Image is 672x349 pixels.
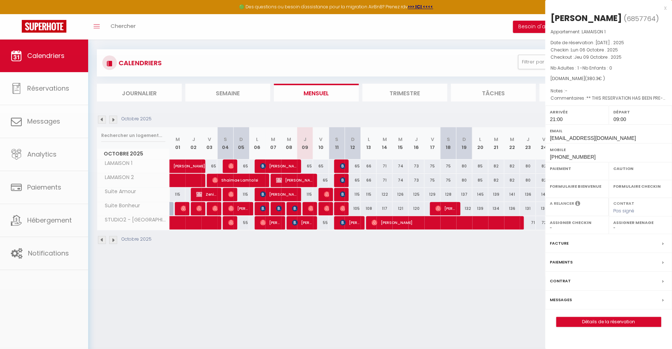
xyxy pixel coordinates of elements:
span: 380.3 [587,75,598,82]
label: Caution [613,165,667,172]
p: Checkin : [551,46,667,54]
label: Contrat [613,200,634,205]
div: [DOMAIN_NAME] [551,75,667,82]
span: Jeu 09 Octobre . 2025 [574,54,622,60]
label: Assigner Checkin [550,219,604,226]
label: Formulaire Checkin [613,183,667,190]
span: [EMAIL_ADDRESS][DOMAIN_NAME] [550,135,636,141]
span: Nb Adultes : 1 - [551,65,612,71]
i: Sélectionner OUI si vous souhaiter envoyer les séquences de messages post-checkout [575,200,580,208]
label: Mobile [550,146,667,153]
span: Pas signé [613,208,634,214]
a: Détails de la réservation [556,317,661,327]
p: Notes : [551,87,667,95]
label: Arrivée [550,108,604,116]
label: Paiements [550,258,573,266]
label: Assigner Menage [613,219,667,226]
span: Nb Enfants : 0 [582,65,612,71]
span: LAMAISON 1 [582,29,606,35]
label: Facture [550,240,569,247]
span: 6857764 [627,14,656,23]
span: ( ) [624,13,659,24]
span: ( € ) [585,75,605,82]
span: - [565,88,568,94]
label: A relancer [550,200,574,207]
span: 09:00 [613,116,626,122]
label: Paiement [550,165,604,172]
span: Lun 06 Octobre . 2025 [571,47,618,53]
p: Appartement : [551,28,667,36]
label: Email [550,127,667,134]
p: Checkout : [551,54,667,61]
label: Messages [550,296,572,304]
label: Contrat [550,277,571,285]
span: [DATE] . 2025 [595,40,624,46]
label: Départ [613,108,667,116]
label: Formulaire Bienvenue [550,183,604,190]
span: [PHONE_NUMBER] [550,154,595,160]
span: 21:00 [550,116,562,122]
p: Date de réservation : [551,39,667,46]
div: x [545,4,667,12]
div: [PERSON_NAME] [551,12,622,24]
p: Commentaires : [551,95,667,102]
